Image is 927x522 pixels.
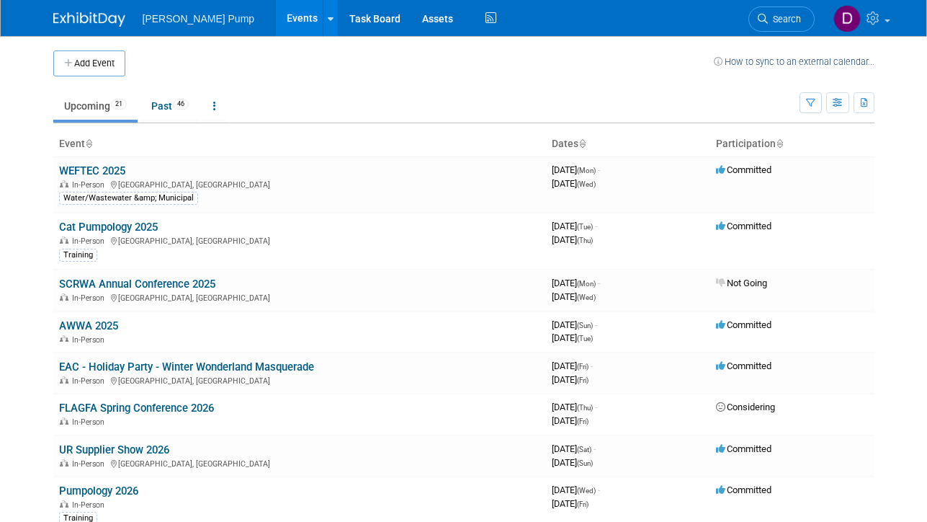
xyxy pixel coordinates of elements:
[552,278,600,288] span: [DATE]
[53,12,125,27] img: ExhibitDay
[577,322,593,329] span: (Sun)
[552,164,600,175] span: [DATE]
[577,280,596,288] span: (Mon)
[53,132,546,156] th: Event
[591,360,593,371] span: -
[59,443,169,456] a: UR Supplier Show 2026
[552,234,593,245] span: [DATE]
[60,335,68,342] img: In-Person Event
[111,99,127,110] span: 21
[59,249,97,262] div: Training
[140,92,200,120] a: Past46
[595,319,597,330] span: -
[595,402,597,412] span: -
[552,221,597,231] span: [DATE]
[776,138,783,149] a: Sort by Participation Type
[60,459,68,466] img: In-Person Event
[716,360,771,371] span: Committed
[598,164,600,175] span: -
[716,278,767,288] span: Not Going
[716,443,771,454] span: Committed
[595,221,597,231] span: -
[577,500,588,508] span: (Fri)
[716,402,775,412] span: Considering
[72,293,109,303] span: In-Person
[552,374,588,385] span: [DATE]
[577,446,591,454] span: (Sat)
[552,178,596,189] span: [DATE]
[72,180,109,190] span: In-Person
[577,223,593,231] span: (Tue)
[598,485,600,495] span: -
[72,236,109,246] span: In-Person
[60,293,68,301] img: In-Person Event
[577,404,593,412] span: (Thu)
[714,56,874,67] a: How to sync to an external calendar...
[577,417,588,425] span: (Fri)
[552,415,588,426] span: [DATE]
[60,180,68,187] img: In-Person Event
[60,417,68,425] img: In-Person Event
[59,319,118,332] a: AWWA 2025
[60,236,68,244] img: In-Person Event
[577,335,593,342] span: (Tue)
[72,459,109,469] span: In-Person
[60,376,68,384] img: In-Person Event
[552,498,588,509] span: [DATE]
[552,291,596,302] span: [DATE]
[59,291,540,303] div: [GEOGRAPHIC_DATA], [GEOGRAPHIC_DATA]
[578,138,586,149] a: Sort by Start Date
[577,363,588,371] span: (Fri)
[577,376,588,384] span: (Fri)
[552,360,593,371] span: [DATE]
[59,360,314,373] a: EAC - Holiday Party - Winter Wonderland Masquerade
[173,99,189,110] span: 46
[552,402,597,412] span: [DATE]
[59,234,540,246] div: [GEOGRAPHIC_DATA], [GEOGRAPHIC_DATA]
[59,164,125,177] a: WEFTEC 2025
[59,457,540,469] div: [GEOGRAPHIC_DATA], [GEOGRAPHIC_DATA]
[577,180,596,188] span: (Wed)
[716,319,771,330] span: Committed
[143,13,255,25] span: [PERSON_NAME] Pump
[59,374,540,386] div: [GEOGRAPHIC_DATA], [GEOGRAPHIC_DATA]
[59,278,215,291] a: SCRWA Annual Conference 2025
[552,457,593,468] span: [DATE]
[710,132,874,156] th: Participation
[716,221,771,231] span: Committed
[552,443,596,454] span: [DATE]
[716,485,771,495] span: Committed
[552,319,597,330] span: [DATE]
[577,167,596,174] span: (Mon)
[53,92,138,120] a: Upcoming21
[577,487,596,495] span: (Wed)
[59,178,540,190] div: [GEOGRAPHIC_DATA], [GEOGRAPHIC_DATA]
[577,459,593,467] span: (Sun)
[598,278,600,288] span: -
[716,164,771,175] span: Committed
[577,236,593,244] span: (Thu)
[577,293,596,301] span: (Wed)
[72,335,109,345] span: In-Person
[748,6,815,32] a: Search
[59,485,138,497] a: Pumpology 2026
[59,192,198,205] div: Water/Wastewater &amp; Municipal
[552,332,593,343] span: [DATE]
[594,443,596,454] span: -
[546,132,710,156] th: Dates
[72,417,109,427] span: In-Person
[552,485,600,495] span: [DATE]
[59,402,214,415] a: FLAGFA Spring Conference 2026
[85,138,92,149] a: Sort by Event Name
[59,221,158,234] a: Cat Pumpology 2025
[72,500,109,510] span: In-Person
[768,14,801,25] span: Search
[60,500,68,508] img: In-Person Event
[72,376,109,386] span: In-Person
[53,50,125,76] button: Add Event
[833,5,861,32] img: Del Ritz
